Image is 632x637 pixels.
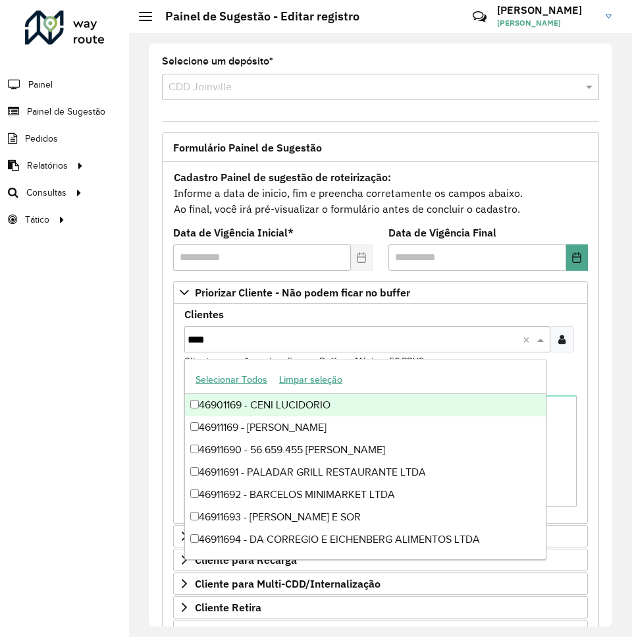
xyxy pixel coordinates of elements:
span: Painel de Sugestão [27,105,105,119]
span: Cliente para Recarga [195,555,297,565]
a: Priorizar Cliente - Não podem ficar no buffer [173,281,588,304]
small: Clientes que não podem ficar no Buffer – Máximo 50 PDVS [184,355,424,367]
a: Preservar Cliente - Devem ficar no buffer, não roteirizar [173,525,588,547]
div: Informe a data de inicio, fim e preencha corretamente os campos abaixo. Ao final, você irá pré-vi... [173,169,588,217]
a: Cliente para Multi-CDD/Internalização [173,572,588,595]
span: Relatórios [27,159,68,173]
label: Selecione um depósito [162,53,273,69]
label: Clientes [184,306,224,322]
div: 46901169 - CENI LUCIDORIO [185,394,546,416]
h3: [PERSON_NAME] [497,4,596,16]
span: Clear all [523,331,534,347]
span: Priorizar Cliente - Não podem ficar no buffer [195,287,410,298]
div: 46911694 - DA CORREGIO E EICHENBERG ALIMENTOS LTDA [185,528,546,551]
ng-dropdown-panel: Options list [184,359,546,560]
span: Cliente Retira [195,602,261,613]
div: 46911693 - [PERSON_NAME] E SOR [185,506,546,528]
span: Formulário Painel de Sugestão [173,142,322,153]
h2: Painel de Sugestão - Editar registro [152,9,359,24]
button: Selecionar Todos [190,370,273,390]
span: Tático [25,213,49,227]
label: Data de Vigência Inicial [173,225,294,240]
div: 46911691 - PALADAR GRILL RESTAURANTE LTDA [185,461,546,484]
button: Choose Date [566,244,588,271]
button: Limpar seleção [273,370,348,390]
a: Cliente para Recarga [173,549,588,571]
div: 46911695 - DOM VICENTE FITNESS E CAFE LTDA. [185,551,546,573]
strong: Cadastro Painel de sugestão de roteirização: [174,171,391,184]
a: Cliente Retira [173,596,588,619]
div: 46911690 - 56.659.455 [PERSON_NAME] [185,439,546,461]
span: Consultas [26,186,66,200]
div: 46911692 - BARCELOS MINIMARKET LTDA [185,484,546,506]
span: Painel [28,78,53,92]
div: 46911169 - [PERSON_NAME] [185,416,546,439]
div: Priorizar Cliente - Não podem ficar no buffer [173,304,588,524]
span: Pedidos [25,132,58,146]
span: Cliente para Multi-CDD/Internalização [195,578,381,589]
label: Data de Vigência Final [388,225,496,240]
a: Contato Rápido [465,3,494,31]
span: [PERSON_NAME] [497,17,596,29]
span: Mapas Sugeridos: Placa-Cliente [195,626,350,636]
